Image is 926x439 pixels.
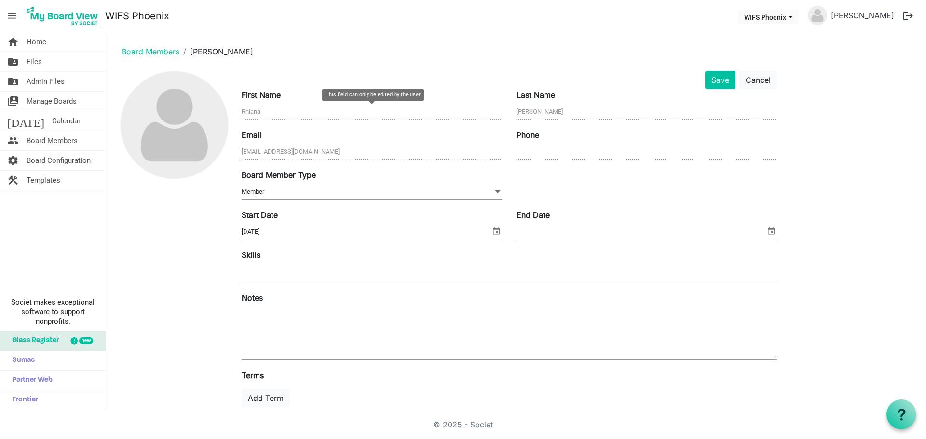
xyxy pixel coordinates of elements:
[27,171,60,190] span: Templates
[122,47,179,56] a: Board Members
[898,6,918,26] button: logout
[242,370,264,381] label: Terms
[242,249,260,261] label: Skills
[433,420,493,429] a: © 2025 - Societ
[79,337,93,344] div: new
[827,6,898,25] a: [PERSON_NAME]
[242,169,316,181] label: Board Member Type
[808,6,827,25] img: no-profile-picture.svg
[121,71,228,179] img: no-profile-picture.svg
[323,90,423,100] div: This field can only be edited by the user
[242,129,261,141] label: Email
[242,389,290,407] button: Add Term
[517,89,555,101] label: Last Name
[4,297,101,326] span: Societ makes exceptional software to support nonprofits.
[7,32,19,52] span: home
[7,171,19,190] span: construction
[27,92,77,111] span: Manage Boards
[517,129,539,141] label: Phone
[52,111,81,131] span: Calendar
[7,72,19,91] span: folder_shared
[7,52,19,71] span: folder_shared
[27,131,78,150] span: Board Members
[517,209,550,221] label: End Date
[738,10,799,24] button: WIFS Phoenix dropdownbutton
[105,6,169,26] a: WIFS Phoenix
[242,89,281,101] label: First Name
[705,71,735,89] button: Save
[27,52,42,71] span: Files
[27,32,46,52] span: Home
[24,4,105,28] a: My Board View Logo
[7,131,19,150] span: people
[765,225,777,237] span: select
[3,7,21,25] span: menu
[179,46,253,57] li: [PERSON_NAME]
[27,72,65,91] span: Admin Files
[24,4,101,28] img: My Board View Logo
[7,371,53,390] span: Partner Web
[242,292,263,304] label: Notes
[7,390,38,410] span: Frontier
[7,92,19,111] span: switch_account
[7,151,19,170] span: settings
[7,111,44,131] span: [DATE]
[27,151,91,170] span: Board Configuration
[7,351,35,370] span: Sumac
[739,71,777,89] button: Cancel
[7,331,59,350] span: Glass Register
[242,209,278,221] label: Start Date
[490,225,502,237] span: select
